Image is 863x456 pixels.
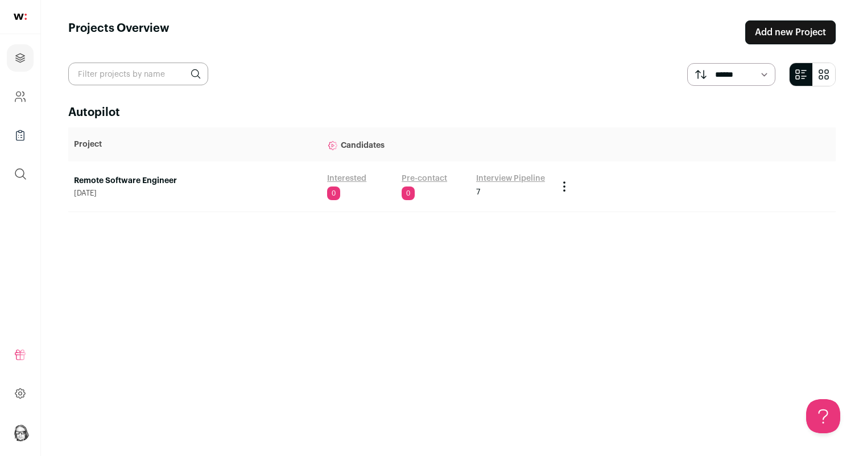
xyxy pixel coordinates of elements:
a: Interested [327,173,366,184]
h1: Projects Overview [68,20,170,44]
span: 0 [327,186,340,200]
p: Project [74,139,316,150]
h2: Autopilot [68,105,836,121]
span: 7 [476,186,480,198]
button: Open dropdown [11,423,30,441]
span: 0 [402,186,415,200]
a: Pre-contact [402,173,447,184]
a: Interview Pipeline [476,173,545,184]
a: Company Lists [7,122,34,149]
a: Company and ATS Settings [7,83,34,110]
input: Filter projects by name [68,63,208,85]
span: [DATE] [74,189,316,198]
img: 2818868-medium_jpg [11,423,30,441]
button: Project Actions [558,180,571,193]
p: Candidates [327,133,546,156]
a: Add new Project [745,20,836,44]
a: Remote Software Engineer [74,175,316,186]
img: wellfound-shorthand-0d5821cbd27db2630d0214b213865d53afaa358527fdda9d0ea32b1df1b89c2c.svg [14,14,27,20]
a: Projects [7,44,34,72]
iframe: Help Scout Beacon - Open [806,399,840,433]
